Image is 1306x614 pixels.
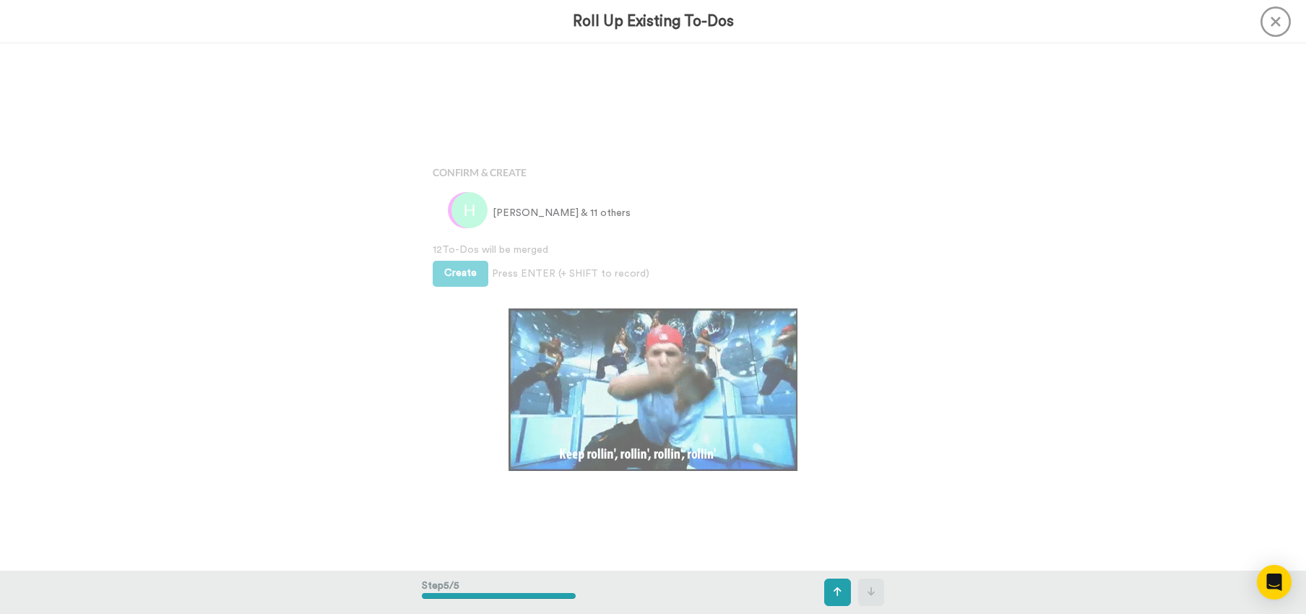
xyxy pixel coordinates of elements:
[573,13,734,30] h3: Roll Up Existing To-Dos
[433,261,488,287] button: Create
[422,571,576,613] div: Step 5 / 5
[433,243,873,257] span: 12 To-Dos will be merged
[509,308,797,471] img: 6EEDSeh.gif
[446,192,482,228] img: 013928b7-b03c-4aa8-a0a6-4ea16dd862ec.png
[451,192,488,228] img: h.png
[433,167,873,178] h4: Confirm & Create
[448,192,484,228] img: t.png
[444,268,477,278] span: Create
[1257,565,1292,600] div: Open Intercom Messenger
[492,267,649,281] span: Press ENTER (+ SHIFT to record)
[493,206,631,220] span: [PERSON_NAME] & 11 others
